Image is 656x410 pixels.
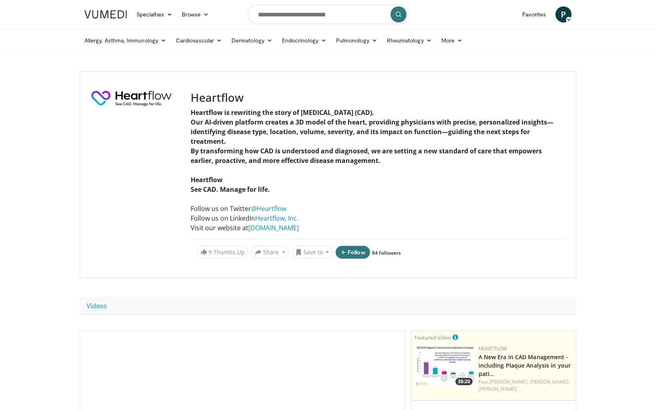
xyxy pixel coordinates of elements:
a: Browse [177,6,214,22]
img: VuMedi Logo [85,10,127,18]
a: A New Era in CAD Management - including Plaque Analysis in your pati… [479,353,571,378]
a: Pulmonology [331,32,382,48]
img: 738d0e2d-290f-4d89-8861-908fb8b721dc.150x105_q85_crop-smart_upscale.jpg [415,345,475,387]
strong: Heartflow is rewriting the story of [MEDICAL_DATA] (CAD). [191,108,374,117]
a: Cardiovascular [171,32,227,48]
a: Favorites [517,6,551,22]
strong: Our AI-driven platform creates a 3D model of the heart, providing physicians with precise, person... [191,118,553,146]
button: Share [252,246,289,259]
a: 38:20 [415,345,475,387]
div: Feat. [479,378,573,393]
h3: Heartflow [191,91,565,105]
strong: See CAD. Manage for life. [191,185,270,194]
a: More [437,32,467,48]
a: Endocrinology [277,32,331,48]
strong: Heartflow [191,175,223,184]
a: [DOMAIN_NAME] [248,223,299,232]
small: Featured Video [415,334,451,341]
a: Heartflow, Inc. [255,214,298,223]
button: Save to [292,246,333,259]
a: [PERSON_NAME], [530,378,569,385]
a: Heartflow [479,345,507,352]
span: 38:20 [455,378,473,385]
a: @Heartflow [251,204,286,213]
a: Videos [80,297,114,314]
a: Specialties [132,6,177,22]
a: Allergy, Asthma, Immunology [80,32,171,48]
input: Search topics, interventions [248,5,408,24]
a: [PERSON_NAME], [489,378,529,385]
span: 9 [209,248,212,256]
a: Rheumatology [382,32,437,48]
a: 9 Thumbs Up [197,246,248,258]
a: Dermatology [227,32,277,48]
a: 84 followers [372,249,401,256]
button: Follow [336,246,370,259]
a: P [555,6,571,22]
p: Follow us on Twitter Follow us on LinkedIn Visit our website at [191,204,565,233]
a: [PERSON_NAME] [479,386,517,392]
strong: By transforming how CAD is understood and diagnosed, we are setting a new standard of care that e... [191,147,542,165]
